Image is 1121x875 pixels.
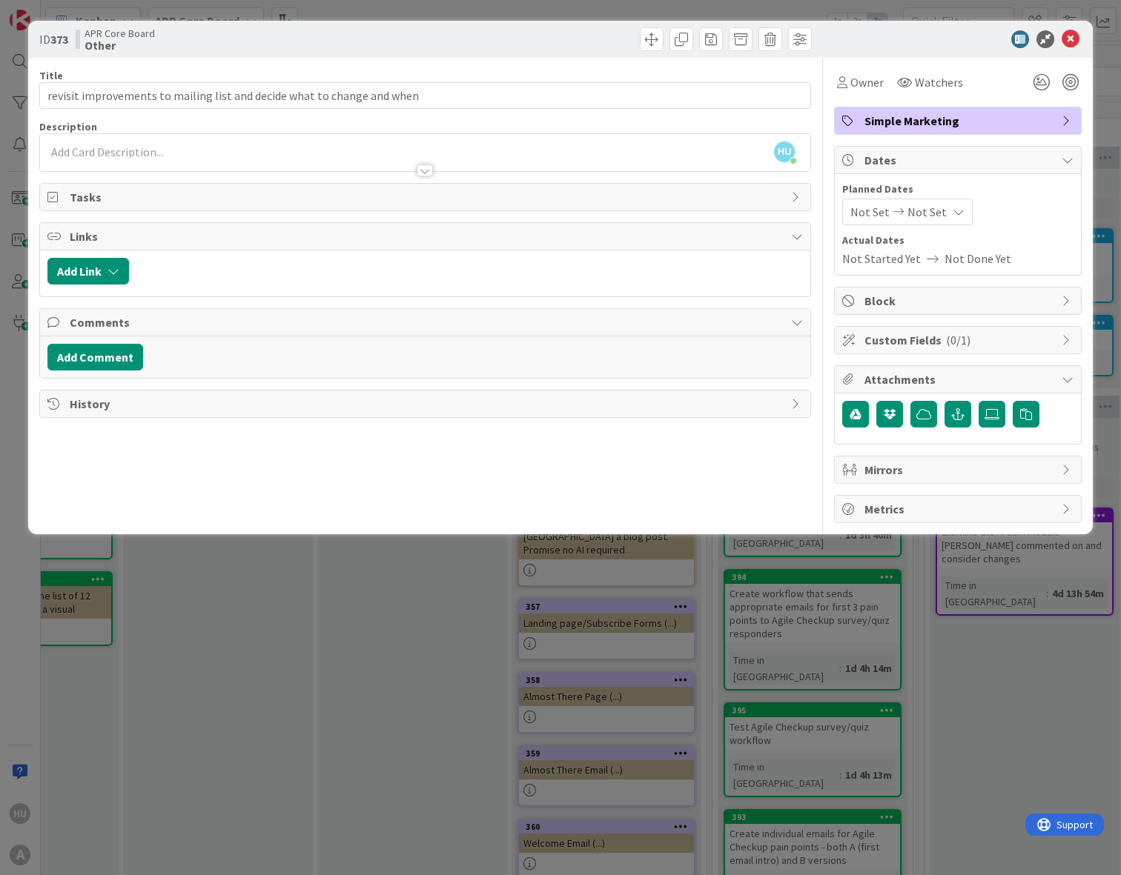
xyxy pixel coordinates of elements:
[70,188,784,206] span: Tasks
[85,39,155,51] b: Other
[864,500,1054,518] span: Metrics
[50,32,68,47] b: 373
[842,250,921,267] span: Not Started Yet
[864,370,1054,388] span: Attachments
[850,73,884,91] span: Owner
[864,112,1054,130] span: Simple Marketing
[842,233,1074,248] span: Actual Dates
[774,142,795,162] span: HU
[946,333,970,347] span: ( 0/1 )
[39,120,97,133] span: Description
[915,73,963,91] span: Watchers
[70,313,784,331] span: Comments
[39,82,811,109] input: type card name here...
[864,461,1054,479] span: Mirrors
[47,258,129,285] button: Add Link
[39,30,68,48] span: ID
[842,182,1074,197] span: Planned Dates
[39,69,63,82] label: Title
[945,250,1011,267] span: Not Done Yet
[864,331,1054,349] span: Custom Fields
[31,2,67,20] span: Support
[47,344,143,370] button: Add Comment
[70,395,784,413] span: History
[70,227,784,245] span: Links
[864,292,1054,310] span: Block
[864,151,1054,169] span: Dates
[907,203,947,221] span: Not Set
[850,203,890,221] span: Not Set
[85,27,155,39] span: APR Core Board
